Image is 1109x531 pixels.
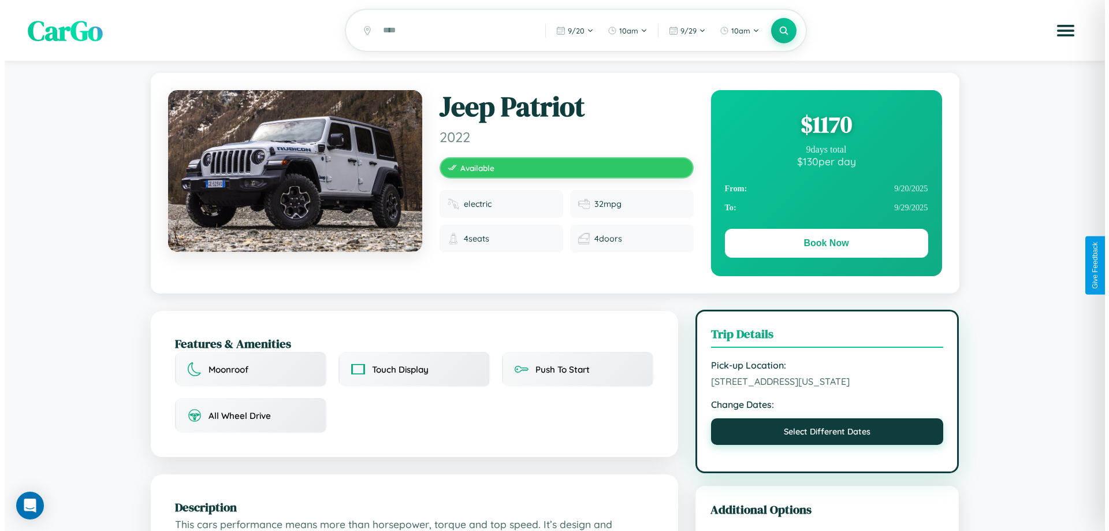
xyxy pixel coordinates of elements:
span: 9 / 20 [563,26,580,35]
span: electric [459,199,487,209]
div: Give Feedback [1086,242,1095,289]
button: Select Different Dates [706,418,939,445]
h3: Trip Details [706,325,939,348]
img: Fuel efficiency [574,198,585,210]
span: [STREET_ADDRESS][US_STATE] [706,376,939,387]
img: Seats [443,233,455,244]
img: Jeep Patriot 2022 [163,90,418,252]
div: $ 130 per day [720,155,924,168]
div: 9 / 29 / 2025 [720,198,924,217]
button: Book Now [720,229,924,258]
div: $ 1170 [720,109,924,140]
img: Doors [574,233,585,244]
button: 9/20 [546,21,595,40]
button: 10am [597,21,649,40]
span: Moonroof [204,364,244,375]
img: Fuel type [443,198,455,210]
span: 10am [727,26,746,35]
span: 10am [615,26,634,35]
span: Available [456,163,490,173]
strong: Change Dates: [706,399,939,410]
span: Touch Display [367,364,424,375]
span: CarGo [23,12,98,50]
h1: Jeep Patriot [435,90,689,124]
h2: Features & Amenities [170,335,649,352]
button: Open menu [1045,14,1077,47]
h3: Additional Options [706,501,940,518]
button: 10am [709,21,761,40]
strong: From: [720,184,743,194]
div: 9 / 20 / 2025 [720,179,924,198]
div: 9 days total [720,144,924,155]
span: 4 doors [590,233,617,244]
button: 9/29 [658,21,707,40]
strong: Pick-up Location: [706,359,939,371]
span: 32 mpg [590,199,617,209]
span: 4 seats [459,233,485,244]
strong: To: [720,203,732,213]
div: Open Intercom Messenger [12,492,39,519]
span: 9 / 29 [676,26,692,35]
button: Give Feedback [1081,236,1101,295]
h2: Description [170,499,649,515]
span: Push To Start [531,364,585,375]
span: 2022 [435,128,689,146]
span: All Wheel Drive [204,410,266,421]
